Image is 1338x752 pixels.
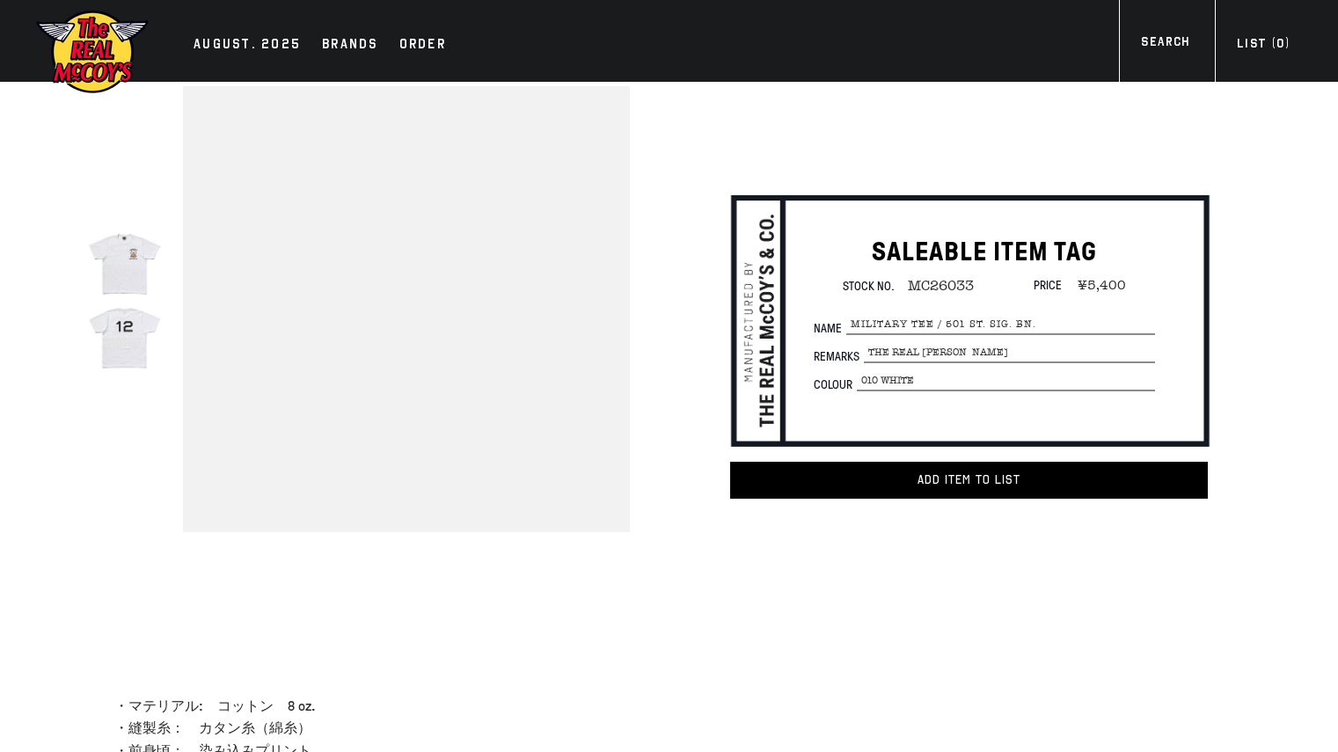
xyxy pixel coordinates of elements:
[730,462,1208,499] button: Add item to List
[322,33,378,58] div: Brands
[918,472,1020,487] span: Add item to List
[814,379,857,391] span: Colour
[88,227,161,300] img: MILITARY TEE / 501 st. SIG. BN.
[185,33,310,58] a: AUGUST. 2025
[1064,277,1126,293] span: ¥5,400
[857,372,1155,391] span: 010 WHITE
[1034,276,1062,293] span: Price
[35,9,150,95] img: mccoys-exhibition
[1276,36,1284,51] span: 0
[843,277,895,294] span: Stock No.
[1215,34,1312,58] a: List (0)
[1141,33,1189,56] div: Search
[814,322,846,334] span: Name
[846,315,1155,334] span: MILITARY TEE / 501 st. SIG. BN.
[399,33,446,58] div: Order
[814,351,864,363] span: Remarks
[864,343,1155,362] span: The Real [PERSON_NAME]
[88,300,161,373] img: MILITARY TEE / 501 st. SIG. BN.
[814,236,1155,269] h1: SALEABLE ITEM TAG
[179,82,633,537] div: true
[391,33,455,58] a: Order
[194,33,301,58] div: AUGUST. 2025
[1119,33,1211,56] a: Search
[1237,34,1290,58] div: List ( )
[895,278,974,294] span: MC26033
